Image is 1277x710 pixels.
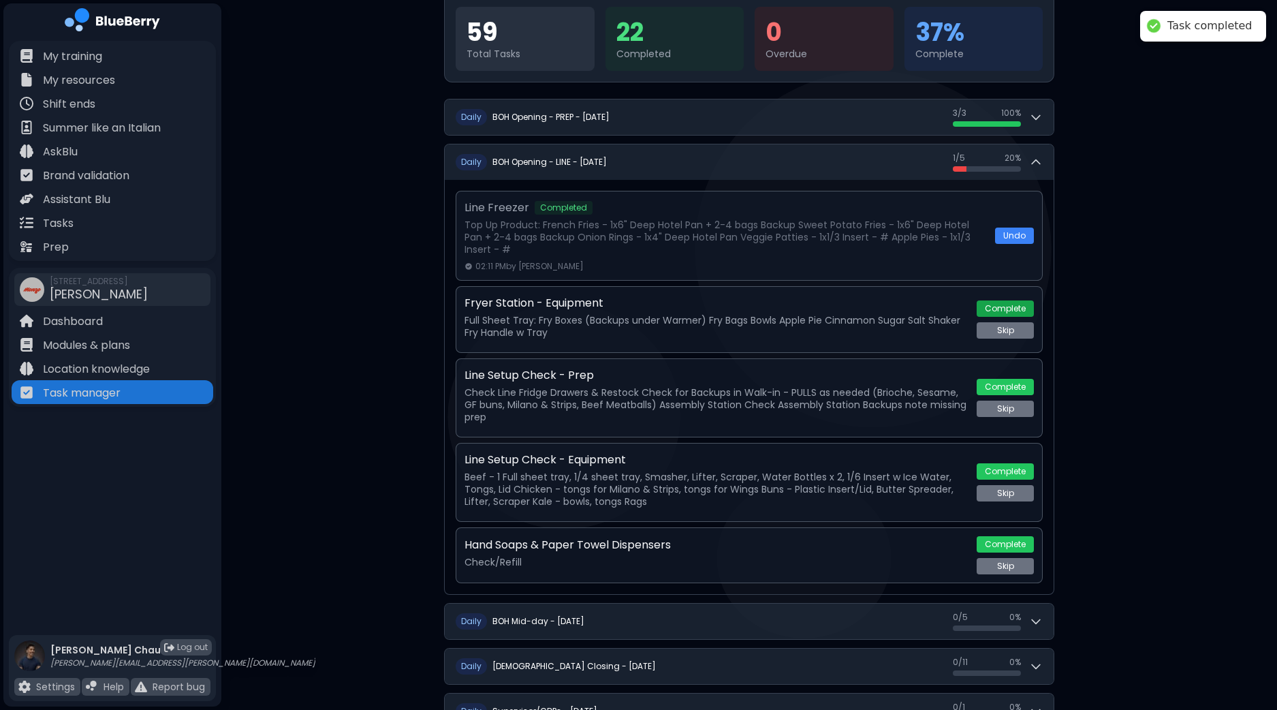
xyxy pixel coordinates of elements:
img: profile photo [14,640,45,685]
img: file icon [20,97,33,110]
h2: [DEMOGRAPHIC_DATA] Closing - [DATE] [492,661,656,672]
h2: BOH Opening - LINE - [DATE] [492,157,607,168]
div: 0 [766,18,883,48]
div: Total Tasks [467,48,584,60]
img: file icon [20,362,33,375]
p: Beef - 1 Full sheet tray, 1/4 sheet tray, Smasher, Lifter, Scraper, Water Bottles x 2, 1/6 Insert... [464,471,968,508]
p: Help [104,681,124,693]
p: Location knowledge [43,361,150,377]
img: file icon [20,216,33,230]
div: Complete [915,48,1032,60]
span: [PERSON_NAME] [50,285,148,303]
p: Full Sheet Tray: Fry Boxes (Backups under Warmer) Fry Bags Bowls Apple Pie Cinnamon Sugar Salt Sh... [464,314,968,339]
p: Summer like an Italian [43,120,161,136]
button: Daily[DEMOGRAPHIC_DATA] Closing - [DATE]0/110% [445,649,1054,684]
p: [PERSON_NAME] Chau [50,644,315,656]
span: aily [467,156,482,168]
img: file icon [20,168,33,182]
img: logout [164,643,174,653]
button: DailyBOH Opening - LINE - [DATE]1/520% [445,144,1054,180]
p: Top Up Product: French Fries - 1x6" Deep Hotel Pan + 2-4 bags Backup Sweet Potato Fries - 1x6" De... [464,219,987,256]
div: Overdue [766,48,883,60]
p: Dashboard [43,313,103,330]
p: [PERSON_NAME][EMAIL_ADDRESS][PERSON_NAME][DOMAIN_NAME] [50,658,315,668]
p: Line Freezer [464,200,529,216]
span: 0 / 11 [953,657,968,668]
span: aily [467,660,482,672]
span: 20 % [1005,153,1021,164]
span: D [456,109,487,125]
span: 100 % [1001,108,1021,119]
button: Skip [977,485,1034,501]
img: file icon [20,192,33,206]
button: Skip [977,322,1034,339]
img: file icon [20,240,33,253]
button: Skip [977,558,1034,574]
span: aily [467,111,482,123]
p: Brand validation [43,168,129,184]
p: Modules & plans [43,337,130,354]
img: file icon [20,144,33,158]
span: aily [467,615,482,627]
div: 37 % [915,18,1032,48]
p: Fryer Station - Equipment [464,295,603,311]
span: Completed [535,201,593,215]
div: Completed [616,48,734,60]
span: [STREET_ADDRESS] [50,276,148,287]
p: Prep [43,239,69,256]
p: Check Line Fridge Drawers & Restock Check for Backups in Walk-in - PULLS as needed (Brioche, Sesa... [464,386,968,423]
h2: BOH Mid-day - [DATE] [492,616,584,627]
img: file icon [20,338,33,352]
p: AskBlu [43,144,78,160]
div: Task completed [1167,19,1252,33]
p: Line Setup Check - Equipment [464,452,626,468]
button: DailyBOH Opening - PREP - [DATE]3/3100% [445,99,1054,135]
div: 22 [616,18,734,48]
div: 59 [467,18,584,48]
img: file icon [20,73,33,87]
span: 1 / 5 [953,153,965,164]
span: 0 % [1009,612,1021,623]
img: file icon [20,121,33,134]
p: Check/Refill [464,556,968,568]
button: Undo [995,228,1034,244]
img: file icon [18,681,31,693]
p: Task manager [43,385,121,401]
img: file icon [20,314,33,328]
button: Complete [977,536,1034,553]
button: Complete [977,379,1034,395]
p: Settings [36,681,75,693]
span: 3 / 3 [953,108,966,119]
p: Tasks [43,215,74,232]
span: D [456,658,487,675]
p: Shift ends [43,96,95,112]
img: file icon [86,681,98,693]
span: D [456,613,487,630]
button: DailyBOH Mid-day - [DATE]0/50% [445,604,1054,639]
p: My resources [43,72,115,89]
img: file icon [20,49,33,63]
span: 0 % [1009,657,1021,668]
button: Skip [977,401,1034,417]
span: 02:11 PM by [PERSON_NAME] [475,261,584,272]
h2: BOH Opening - PREP - [DATE] [492,112,610,123]
img: file icon [20,386,33,399]
button: Complete [977,463,1034,480]
p: Hand Soaps & Paper Towel Dispensers [464,537,671,553]
span: D [456,154,487,170]
img: company thumbnail [20,277,44,302]
span: 0 / 5 [953,612,968,623]
img: file icon [135,681,147,693]
button: Complete [977,300,1034,317]
p: Report bug [153,681,205,693]
p: My training [43,48,102,65]
img: company logo [65,8,160,36]
p: Line Setup Check - Prep [464,367,594,384]
p: Assistant Blu [43,191,110,208]
span: Log out [177,642,208,653]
